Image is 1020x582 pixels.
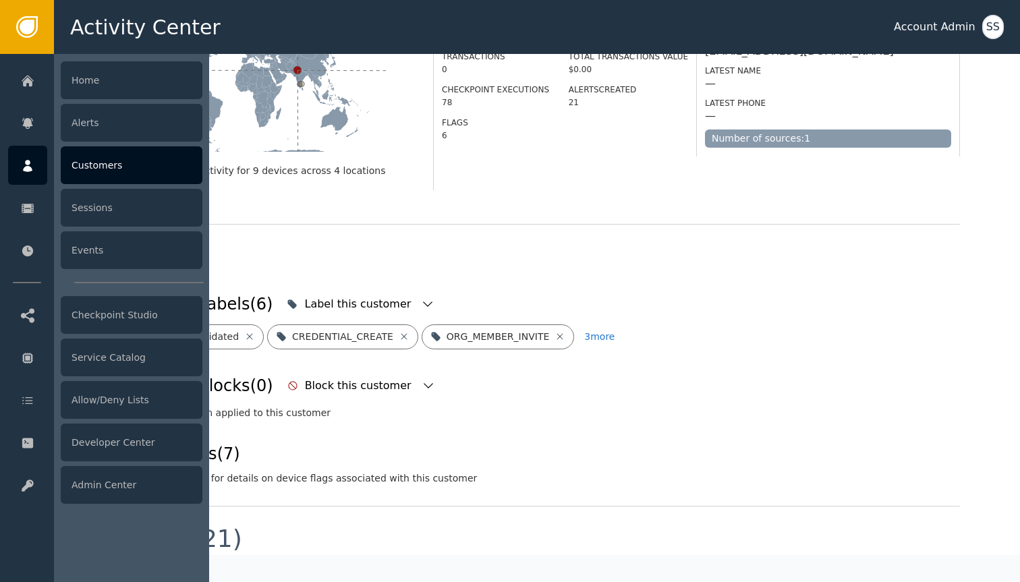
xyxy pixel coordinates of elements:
[8,423,202,462] a: Developer Center
[569,85,637,94] label: Alerts Created
[705,77,716,90] div: —
[8,188,202,227] a: Sessions
[569,63,688,76] div: $0.00
[584,324,615,349] button: 3more
[70,12,221,42] span: Activity Center
[442,96,549,109] div: 78
[114,471,477,486] div: See the table below for details on device flags associated with this customer
[61,381,202,419] div: Allow/Deny Lists
[114,406,960,420] div: No blocks have been applied to this customer
[8,231,202,270] a: Events
[442,118,468,127] label: Flags
[569,52,688,61] label: Total Transactions Value
[705,65,951,77] div: Latest Name
[442,129,549,142] div: 6
[305,378,415,394] div: Block this customer
[61,466,202,504] div: Admin Center
[705,97,951,109] div: Latest Phone
[283,289,438,319] button: Label this customer
[894,19,975,35] div: Account Admin
[8,61,202,100] a: Home
[982,15,1004,39] button: SS
[569,96,688,109] div: 21
[442,52,505,61] label: Transactions
[8,465,202,504] a: Admin Center
[292,330,393,344] div: CREDENTIAL_CREATE
[61,339,202,376] div: Service Catalog
[284,371,438,401] button: Block this customer
[61,189,202,227] div: Sessions
[8,380,202,419] a: Allow/Deny Lists
[8,103,202,142] a: Alerts
[705,109,716,123] div: —
[442,63,549,76] div: 0
[61,424,202,461] div: Developer Center
[61,296,202,334] div: Checkpoint Studio
[114,442,477,466] div: Device Flags (7)
[123,164,425,178] div: Showing recent activity for 9 devices across 4 locations
[8,338,202,377] a: Service Catalog
[61,104,202,142] div: Alerts
[705,129,951,148] div: Number of sources: 1
[304,296,414,312] div: Label this customer
[61,231,202,269] div: Events
[8,146,202,185] a: Customers
[447,330,549,344] div: ORG_MEMBER_INVITE
[442,85,549,94] label: Checkpoint Executions
[61,146,202,184] div: Customers
[61,61,202,99] div: Home
[8,295,202,334] a: Checkpoint Studio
